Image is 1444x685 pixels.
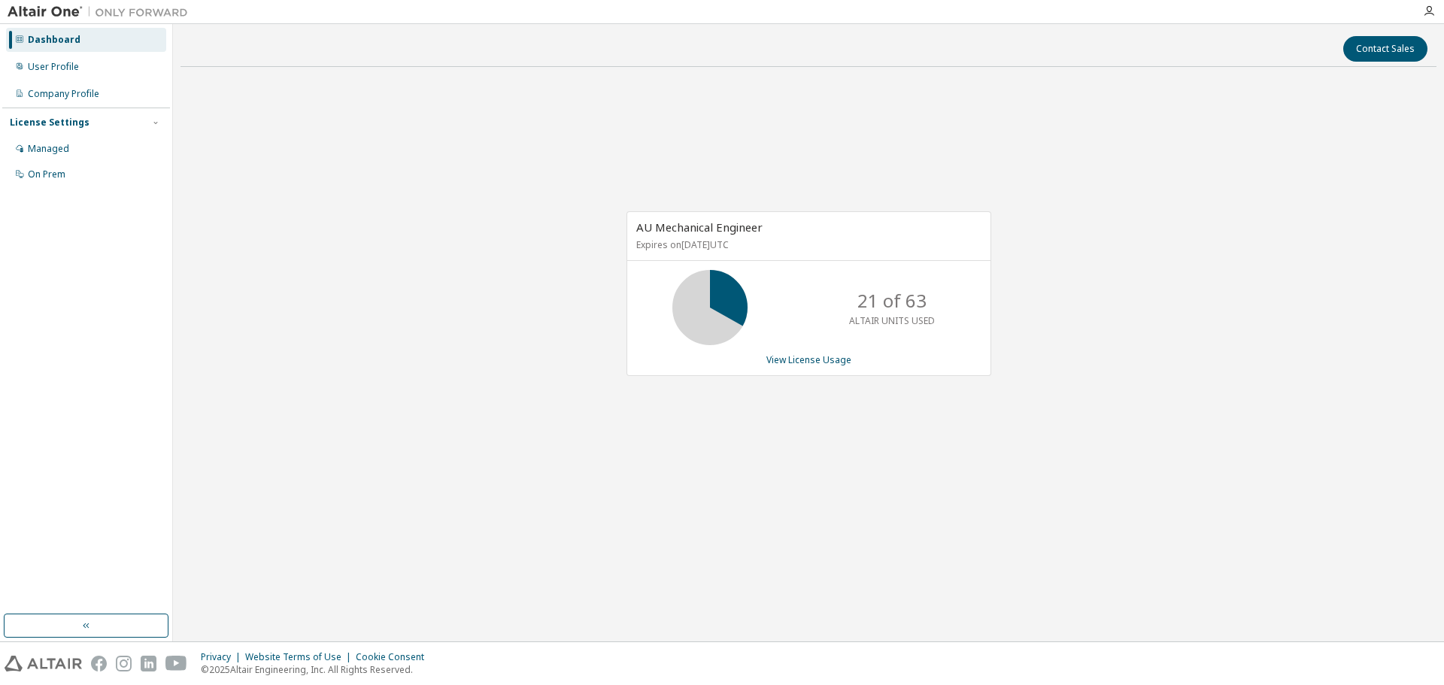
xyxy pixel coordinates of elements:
p: ALTAIR UNITS USED [849,314,935,327]
div: Cookie Consent [356,651,433,663]
img: linkedin.svg [141,656,156,671]
button: Contact Sales [1343,36,1427,62]
div: Dashboard [28,34,80,46]
img: altair_logo.svg [5,656,82,671]
div: Company Profile [28,88,99,100]
div: Website Terms of Use [245,651,356,663]
p: 21 of 63 [857,288,927,314]
a: View License Usage [766,353,851,366]
div: On Prem [28,168,65,180]
img: Altair One [8,5,196,20]
div: Privacy [201,651,245,663]
p: Expires on [DATE] UTC [636,238,978,251]
div: Managed [28,143,69,155]
img: facebook.svg [91,656,107,671]
p: © 2025 Altair Engineering, Inc. All Rights Reserved. [201,663,433,676]
div: License Settings [10,117,89,129]
div: User Profile [28,61,79,73]
img: instagram.svg [116,656,132,671]
img: youtube.svg [165,656,187,671]
span: AU Mechanical Engineer [636,220,763,235]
